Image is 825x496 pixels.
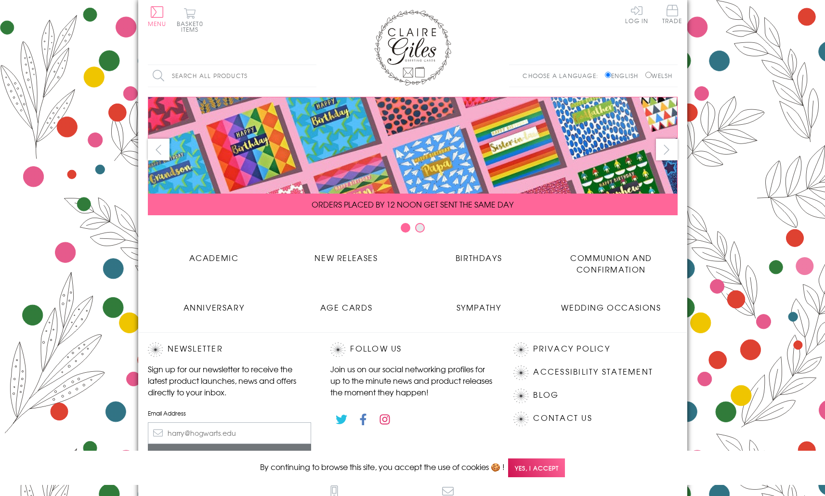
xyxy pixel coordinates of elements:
span: Age Cards [320,301,372,313]
a: Anniversary [148,294,280,313]
a: Accessibility Statement [533,365,653,379]
input: Welsh [645,72,652,78]
a: Wedding Occasions [545,294,678,313]
button: Menu [148,6,167,26]
span: 0 items [181,19,203,34]
a: Academic [148,245,280,263]
button: Basket0 items [177,8,203,32]
div: Carousel Pagination [148,222,678,237]
a: Birthdays [413,245,545,263]
span: New Releases [314,252,378,263]
a: Blog [533,389,559,402]
span: Menu [148,19,167,28]
button: next [656,139,678,160]
span: Yes, I accept [508,458,565,477]
label: Email Address [148,409,312,418]
button: prev [148,139,170,160]
input: harry@hogwarts.edu [148,422,312,444]
input: English [605,72,611,78]
a: Communion and Confirmation [545,245,678,275]
span: ORDERS PLACED BY 12 NOON GET SENT THE SAME DAY [312,198,513,210]
span: Birthdays [456,252,502,263]
button: Carousel Page 2 [415,223,425,233]
img: Claire Giles Greetings Cards [374,10,451,86]
span: Trade [662,5,682,24]
span: Wedding Occasions [561,301,661,313]
button: Carousel Page 1 (Current Slide) [401,223,410,233]
a: Trade [662,5,682,26]
a: New Releases [280,245,413,263]
input: Subscribe [148,444,312,466]
p: Join us on our social networking profiles for up to the minute news and product releases the mome... [330,363,494,398]
label: English [605,71,643,80]
label: Welsh [645,71,673,80]
p: Sign up for our newsletter to receive the latest product launches, news and offers directly to yo... [148,363,312,398]
span: Anniversary [183,301,245,313]
input: Search all products [148,65,316,87]
a: Sympathy [413,294,545,313]
input: Search [307,65,316,87]
p: Choose a language: [523,71,603,80]
a: Privacy Policy [533,342,610,355]
h2: Newsletter [148,342,312,357]
a: Contact Us [533,412,592,425]
a: Age Cards [280,294,413,313]
span: Sympathy [457,301,501,313]
span: Communion and Confirmation [570,252,652,275]
a: Log In [625,5,648,24]
span: Academic [189,252,239,263]
h2: Follow Us [330,342,494,357]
